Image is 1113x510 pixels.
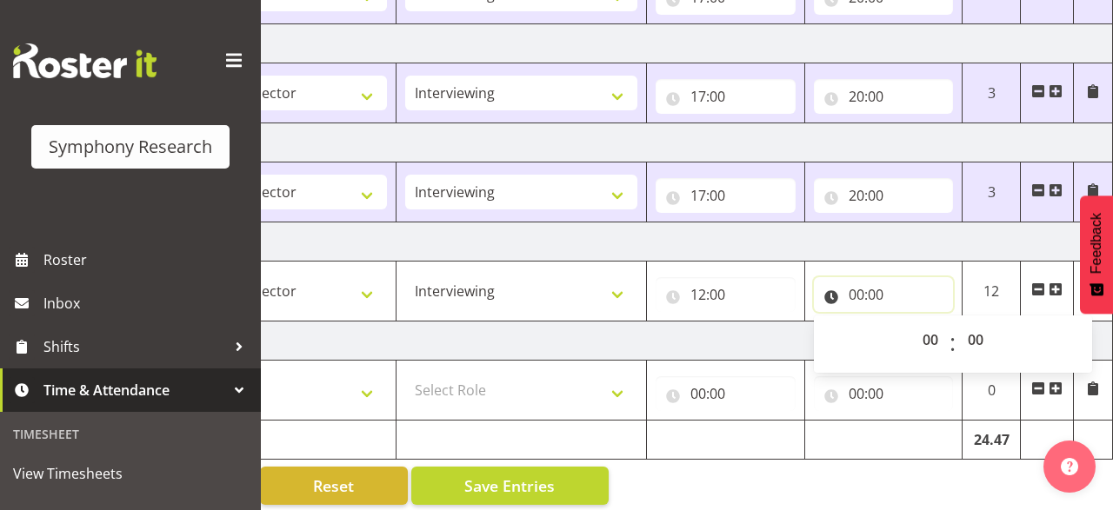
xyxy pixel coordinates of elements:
[814,277,954,312] input: Click to select...
[13,460,248,487] span: View Timesheets
[4,452,257,495] a: View Timesheets
[313,474,354,497] span: Reset
[4,416,257,452] div: Timesheet
[43,334,226,360] span: Shifts
[656,376,796,411] input: Click to select...
[43,247,252,273] span: Roster
[963,421,1021,460] td: 24.47
[260,467,408,505] button: Reset
[1089,213,1104,274] span: Feedback
[963,361,1021,421] td: 0
[814,178,954,213] input: Click to select...
[656,277,796,312] input: Click to select...
[1080,195,1113,314] button: Feedback - Show survey
[43,377,226,403] span: Time & Attendance
[656,79,796,114] input: Click to select...
[963,63,1021,123] td: 3
[814,79,954,114] input: Click to select...
[656,178,796,213] input: Click to select...
[950,322,956,366] span: :
[43,290,252,316] span: Inbox
[464,474,555,497] span: Save Entries
[49,134,212,160] div: Symphony Research
[963,162,1021,222] td: 3
[411,467,609,505] button: Save Entries
[814,376,954,411] input: Click to select...
[1061,458,1078,475] img: help-xxl-2.png
[963,262,1021,321] td: 12
[13,43,157,78] img: Rosterit website logo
